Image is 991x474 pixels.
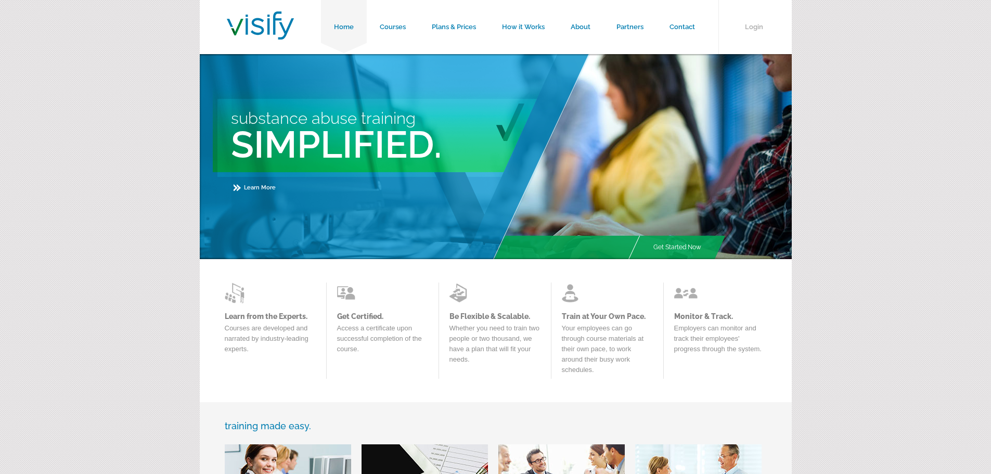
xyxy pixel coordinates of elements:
p: Courses are developed and narrated by industry-leading experts. [225,323,316,360]
img: Main Image [492,54,792,259]
h3: Substance Abuse Training [231,109,592,127]
a: Train at Your Own Pace. [562,312,653,321]
p: Whether you need to train two people or two thousand, we have a plan that will fit your needs. [449,323,540,370]
a: Learn from the Experts. [225,312,316,321]
img: Learn from the Experts [674,283,698,303]
img: Learn from the Experts [562,283,585,303]
img: Learn from the Experts [337,283,361,303]
h2: Simplified. [231,122,592,166]
img: Learn from the Experts [225,283,248,303]
a: Monitor & Track. [674,312,765,321]
p: Your employees can go through course materials at their own pace, to work around their busy work ... [562,323,653,380]
a: Learn More [234,184,276,191]
p: Employers can monitor and track their employees' progress through the system. [674,323,765,360]
a: Get Certified. [337,312,428,321]
a: Be Flexible & Scalable. [449,312,540,321]
a: Visify Training [227,28,294,43]
img: Learn from the Experts [449,283,473,303]
h3: training made easy. [225,420,767,431]
p: Access a certificate upon successful completion of the course. [337,323,428,360]
img: Visify Training [227,11,294,40]
a: Get Started Now [640,236,714,259]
